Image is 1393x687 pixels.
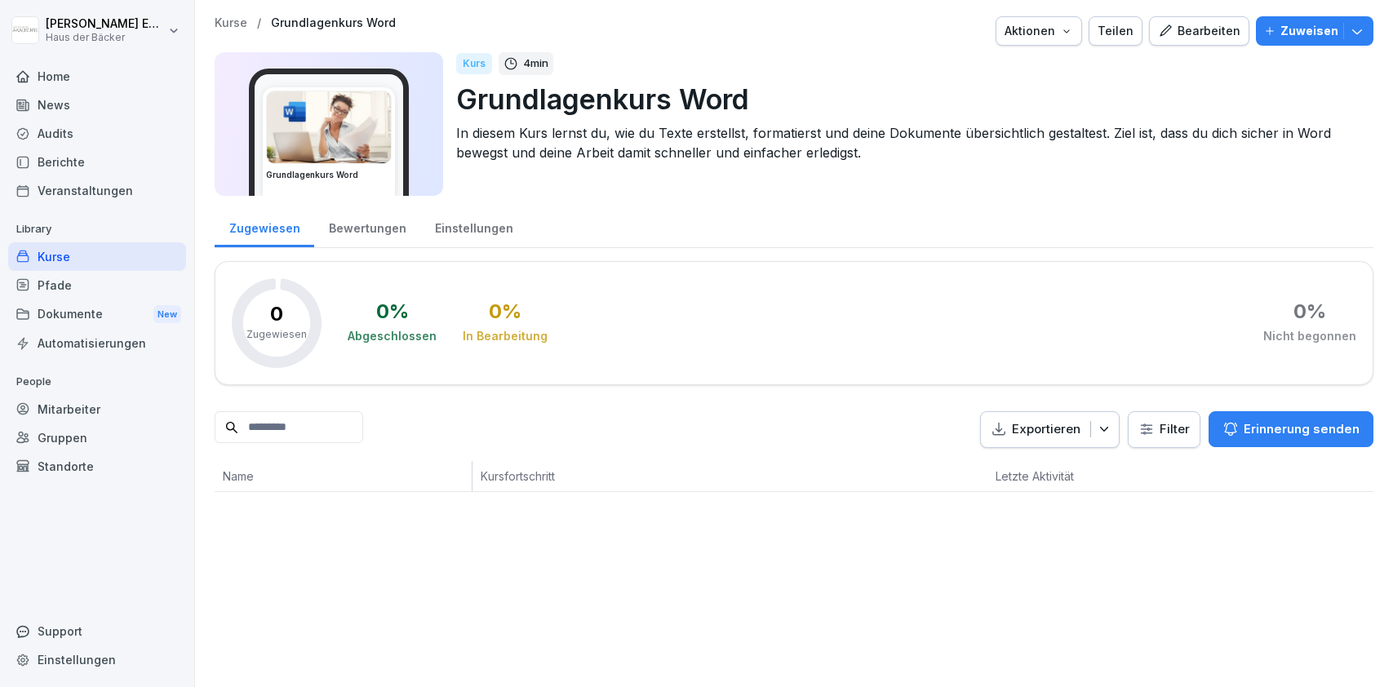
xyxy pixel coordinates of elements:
p: Exportieren [1012,420,1080,439]
p: Letzte Aktivität [996,468,1140,485]
div: Aktionen [1005,22,1073,40]
a: Automatisierungen [8,329,186,357]
p: Haus der Bäcker [46,32,165,43]
p: 0 [270,304,283,324]
div: Nicht begonnen [1263,328,1356,344]
button: Aktionen [996,16,1082,46]
a: Home [8,62,186,91]
p: Name [223,468,464,485]
div: Bearbeiten [1158,22,1240,40]
div: In Bearbeitung [463,328,548,344]
a: Kurse [215,16,247,30]
p: Library [8,216,186,242]
button: Exportieren [980,411,1120,448]
button: Erinnerung senden [1209,411,1373,447]
div: Dokumente [8,299,186,330]
a: Veranstaltungen [8,176,186,205]
a: News [8,91,186,119]
div: Kurs [456,53,492,74]
a: Standorte [8,452,186,481]
div: Filter [1138,421,1190,437]
div: 0 % [489,302,521,321]
button: Zuweisen [1256,16,1373,46]
div: 0 % [376,302,409,321]
a: Einstellungen [420,206,527,247]
p: Zuweisen [1280,22,1338,40]
a: Mitarbeiter [8,395,186,423]
a: Zugewiesen [215,206,314,247]
p: People [8,369,186,395]
a: DokumenteNew [8,299,186,330]
a: Kurse [8,242,186,271]
p: 4 min [523,55,548,72]
p: [PERSON_NAME] Ehlerding [46,17,165,31]
h3: Grundlagenkurs Word [266,169,392,181]
div: Teilen [1098,22,1133,40]
a: Pfade [8,271,186,299]
div: Abgeschlossen [348,328,437,344]
div: 0 % [1293,302,1326,321]
button: Filter [1129,412,1200,447]
p: / [257,16,261,30]
p: Erinnerung senden [1244,420,1360,438]
a: Audits [8,119,186,148]
p: Kursfortschritt [481,468,786,485]
a: Berichte [8,148,186,176]
div: Support [8,617,186,645]
p: Grundlagenkurs Word [456,78,1360,120]
p: Zugewiesen [246,327,307,342]
a: Bewertungen [314,206,420,247]
a: Gruppen [8,423,186,452]
p: In diesem Kurs lernst du, wie du Texte erstellst, formatierst und deine Dokumente übersichtlich g... [456,123,1360,162]
img: qd5wkxyhqr8mhll453q1ftfp.png [267,91,391,163]
a: Grundlagenkurs Word [271,16,396,30]
a: Einstellungen [8,645,186,674]
button: Teilen [1089,16,1142,46]
div: New [153,305,181,324]
button: Bearbeiten [1149,16,1249,46]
